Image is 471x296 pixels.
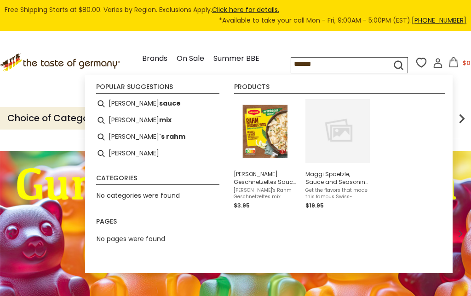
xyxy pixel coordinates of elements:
[159,98,181,109] b: sauce
[159,131,185,142] b: 's rahm
[234,99,298,164] img: Maggi Rahm Geschnetzeltes Sauce Mix
[302,95,373,214] li: Maggi Spaetzle, Sauce and Seasoning Collection
[234,187,298,200] span: [PERSON_NAME]'s Rahm Geschnetzeltes mix makes a delicious cream sauce with a hint of onion flavor...
[305,170,370,186] span: Maggi Spaetzle, Sauce and Seasoning Collection
[96,175,219,185] li: Categories
[92,95,223,112] li: maggie sauce
[412,16,466,25] a: [PHONE_NUMBER]
[305,99,370,210] a: Maggi Spaetzle, Sauce and Seasoning CollectionGet the flavors that made this famous Swiss-German ...
[5,5,466,26] div: Free Shipping Starts at $80.00. Varies by Region. Exclusions Apply.
[453,109,471,128] img: next arrow
[97,234,165,243] span: No pages were found
[212,5,279,14] a: Click here for details.
[230,95,302,214] li: Maggi Rahm Geschnetzeltes Sauce Mix 36 g
[85,75,453,273] div: Instant Search Results
[177,53,204,65] a: On Sale
[92,145,223,162] li: maggie
[142,53,167,65] a: Brands
[305,201,324,209] span: $19.95
[159,115,172,125] b: mix
[305,187,370,200] span: Get the flavors that made this famous Swiss-German global brand famous ans a staple in households...
[97,191,180,200] span: No categories were found
[234,99,298,210] a: Maggi Rahm Geschnetzeltes Sauce Mix[PERSON_NAME] Geschnetzeltes Sauce Mix 36 g[PERSON_NAME]'s Rah...
[92,112,223,129] li: maggie mix
[164,74,237,86] a: Season & Occasions
[234,83,445,94] li: Products
[92,129,223,145] li: maggie's rahm
[213,53,259,65] a: Summer BBE
[234,170,298,186] span: [PERSON_NAME] Geschnetzeltes Sauce Mix 36 g
[96,218,219,228] li: Pages
[234,201,250,209] span: $3.95
[219,15,466,26] span: *Available to take your call Mon - Fri, 9:00AM - 5:00PM (EST).
[96,83,219,94] li: Popular suggestions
